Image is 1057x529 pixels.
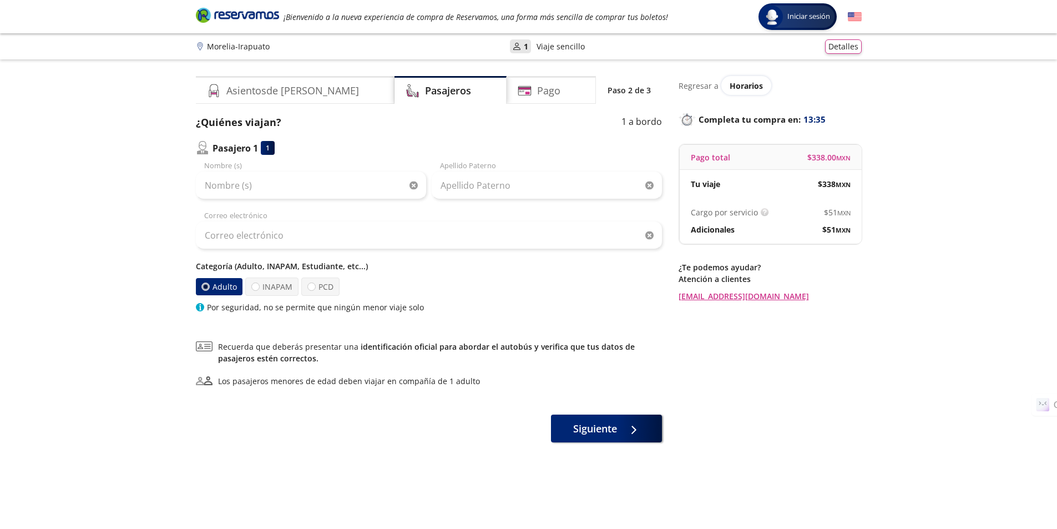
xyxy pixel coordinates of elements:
span: $ 51 [822,224,851,235]
input: Correo electrónico [196,221,662,249]
p: Tu viaje [691,178,720,190]
h4: Pago [537,83,560,98]
em: ¡Bienvenido a la nueva experiencia de compra de Reservamos, una forma más sencilla de comprar tus... [284,12,668,22]
p: Completa tu compra en : [679,112,862,127]
span: Siguiente [573,421,617,436]
span: $ 51 [824,206,851,218]
button: Siguiente [551,415,662,442]
h4: Asientos de [PERSON_NAME] [226,83,359,98]
span: Iniciar sesión [783,11,835,22]
p: Categoría (Adulto, INAPAM, Estudiante, etc...) [196,260,662,272]
i: Brand Logo [196,7,279,23]
a: Brand Logo [196,7,279,27]
p: Morelia - Irapuato [207,41,270,52]
p: ¿Quiénes viajan? [196,115,281,130]
p: Por seguridad, no se permite que ningún menor viaje solo [207,301,424,313]
div: 1 [261,141,275,155]
button: Detalles [825,39,862,54]
input: Nombre (s) [196,172,426,199]
span: $ 338 [818,178,851,190]
p: Atención a clientes [679,273,862,285]
p: Adicionales [691,224,735,235]
small: MXN [836,226,851,234]
p: Pago total [691,152,730,163]
small: MXN [837,209,851,217]
small: MXN [836,154,851,162]
label: PCD [301,278,340,296]
button: English [848,10,862,24]
span: $ 338.00 [807,152,851,163]
p: Paso 2 de 3 [608,84,651,96]
small: MXN [836,180,851,189]
p: ¿Te podemos ayudar? [679,261,862,273]
p: Viaje sencillo [537,41,585,52]
p: Cargo por servicio [691,206,758,218]
a: identificación oficial para abordar el autobús y verifica que tus datos de pasajeros estén correc... [218,341,635,364]
label: INAPAM [245,278,299,296]
p: 1 a bordo [621,115,662,130]
span: 13:35 [803,113,826,126]
input: Apellido Paterno [432,172,662,199]
h4: Pasajeros [425,83,471,98]
div: Los pasajeros menores de edad deben viajar en compañía de 1 adulto [218,375,480,387]
p: Regresar a [679,80,719,92]
span: Horarios [730,80,763,91]
a: [EMAIL_ADDRESS][DOMAIN_NAME] [679,290,862,302]
p: 1 [524,41,528,52]
div: Regresar a ver horarios [679,76,862,95]
label: Adulto [196,278,242,295]
span: Recuerda que deberás presentar una [218,341,662,364]
p: Pasajero 1 [213,142,258,155]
